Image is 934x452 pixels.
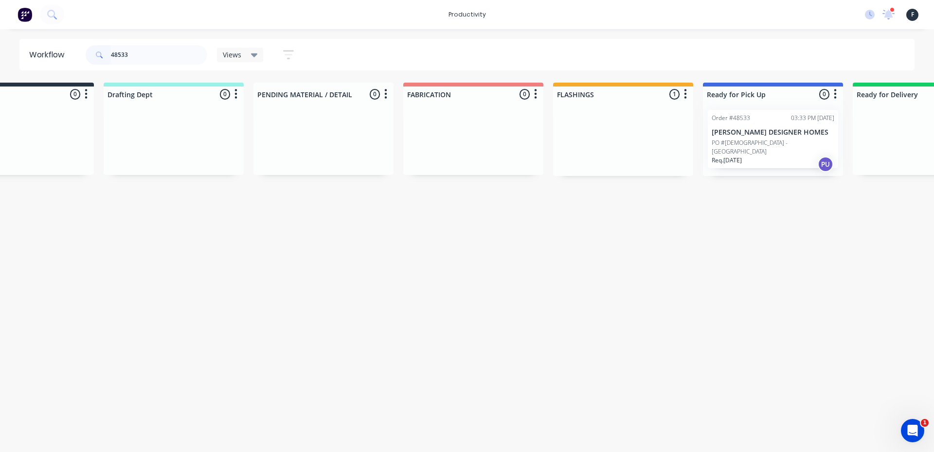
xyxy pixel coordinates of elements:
[921,419,929,427] span: 1
[911,10,914,19] span: F
[29,49,69,61] div: Workflow
[18,7,32,22] img: Factory
[901,419,924,442] iframe: Intercom live chat
[111,45,207,65] input: Search for orders...
[223,50,241,60] span: Views
[444,7,491,22] div: productivity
